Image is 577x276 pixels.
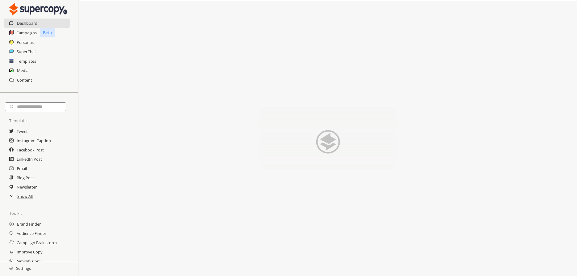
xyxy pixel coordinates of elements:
[17,145,44,155] a: Facebook Post
[17,75,32,85] a: Content
[17,155,42,164] a: LinkedIn Post
[9,3,67,15] img: Close
[17,38,34,47] a: Personas
[40,28,55,37] p: Beta
[17,173,34,182] a: Blog Post
[17,136,51,145] a: Instagram Caption
[16,28,37,37] a: Campaigns
[9,266,13,270] img: Close
[17,57,36,66] a: Templates
[17,66,28,75] a: Media
[17,192,33,201] a: Show All
[17,238,57,247] a: Campaign Brainstorm
[17,229,46,238] a: Audience Finder
[17,47,36,56] a: SuperChat
[17,247,42,257] a: Improve Copy
[17,19,37,28] a: Dashboard
[17,164,27,173] a: Email
[17,127,28,136] a: Tweet
[17,182,37,192] a: Newsletter
[260,108,396,169] img: Close
[17,257,41,266] a: Simplify Copy
[17,219,41,229] a: Brand Finder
